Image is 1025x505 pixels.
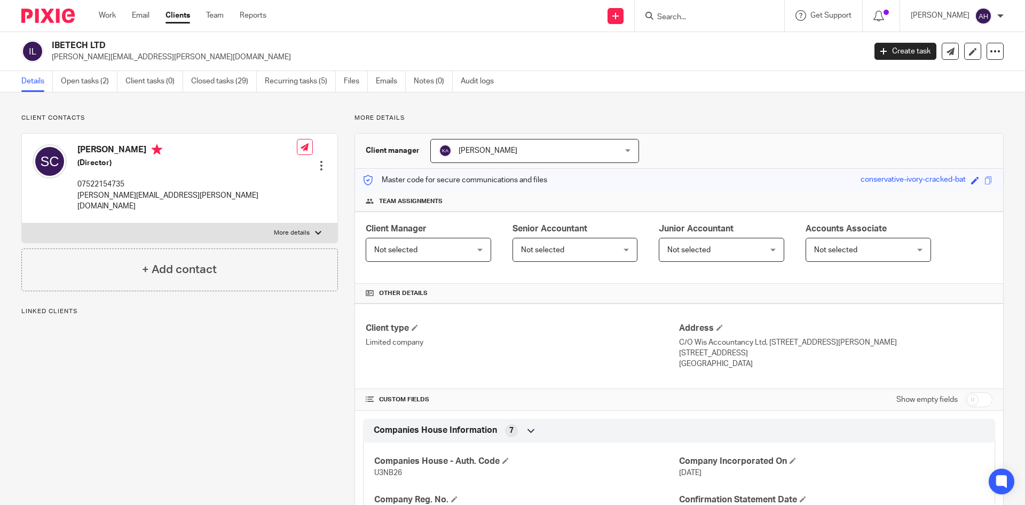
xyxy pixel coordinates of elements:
[206,10,224,21] a: Team
[52,52,858,63] p: [PERSON_NAME][EMAIL_ADDRESS][PERSON_NAME][DOMAIN_NAME]
[21,9,75,23] img: Pixie
[366,337,679,348] p: Limited company
[374,456,679,467] h4: Companies House - Auth. Code
[896,394,958,405] label: Show empty fields
[99,10,116,21] a: Work
[191,71,257,92] a: Closed tasks (29)
[33,144,67,178] img: svg%3E
[374,425,497,436] span: Companies House Information
[512,224,587,233] span: Senior Accountant
[366,145,420,156] h3: Client manager
[165,10,190,21] a: Clients
[21,114,338,122] p: Client contacts
[344,71,368,92] a: Files
[21,307,338,316] p: Linked clients
[679,359,992,369] p: [GEOGRAPHIC_DATA]
[975,7,992,25] img: svg%3E
[125,71,183,92] a: Client tasks (0)
[77,144,297,158] h4: [PERSON_NAME]
[379,197,443,206] span: Team assignments
[461,71,502,92] a: Audit logs
[659,224,734,233] span: Junior Accountant
[274,229,310,237] p: More details
[374,469,402,477] span: U3NB26
[77,158,297,168] h5: (Director)
[679,456,984,467] h4: Company Incorporated On
[21,71,53,92] a: Details
[509,425,514,436] span: 7
[874,43,936,60] a: Create task
[152,144,162,155] i: Primary
[265,71,336,92] a: Recurring tasks (5)
[363,175,547,185] p: Master code for secure communications and files
[679,348,992,359] p: [STREET_ADDRESS]
[439,144,452,157] img: svg%3E
[132,10,149,21] a: Email
[379,289,428,298] span: Other details
[414,71,453,92] a: Notes (0)
[21,40,44,63] img: svg%3E
[679,323,992,334] h4: Address
[376,71,406,92] a: Emails
[366,323,679,334] h4: Client type
[459,147,517,154] span: [PERSON_NAME]
[679,337,992,348] p: C/O Wis Accountancy Ltd, [STREET_ADDRESS][PERSON_NAME]
[240,10,266,21] a: Reports
[861,174,966,187] div: conservative-ivory-cracked-bat
[366,224,427,233] span: Client Manager
[77,190,297,212] p: [PERSON_NAME][EMAIL_ADDRESS][PERSON_NAME][DOMAIN_NAME]
[354,114,1004,122] p: More details
[61,71,117,92] a: Open tasks (2)
[521,246,564,254] span: Not selected
[366,395,679,404] h4: CUSTOM FIELDS
[911,10,969,21] p: [PERSON_NAME]
[814,246,857,254] span: Not selected
[667,246,711,254] span: Not selected
[142,261,217,278] h4: + Add contact
[77,179,297,190] p: 07522154735
[810,12,851,19] span: Get Support
[656,13,752,22] input: Search
[679,469,701,477] span: [DATE]
[52,40,697,51] h2: IBETECH LTD
[806,224,887,233] span: Accounts Associate
[374,246,417,254] span: Not selected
